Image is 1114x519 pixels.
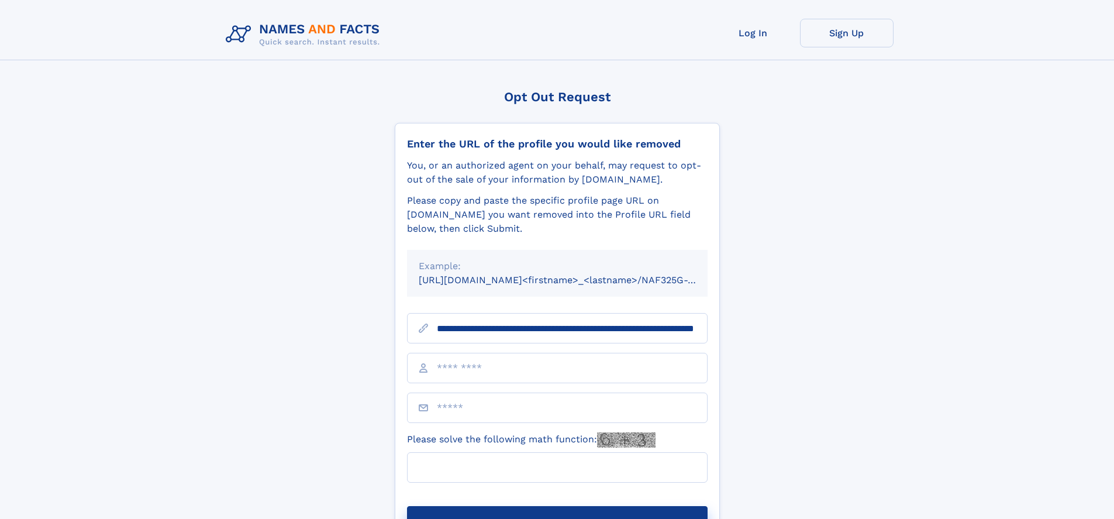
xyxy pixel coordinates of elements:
[407,194,708,236] div: Please copy and paste the specific profile page URL on [DOMAIN_NAME] you want removed into the Pr...
[800,19,894,47] a: Sign Up
[221,19,389,50] img: Logo Names and Facts
[407,138,708,150] div: Enter the URL of the profile you would like removed
[395,90,720,104] div: Opt Out Request
[419,259,696,273] div: Example:
[407,159,708,187] div: You, or an authorized agent on your behalf, may request to opt-out of the sale of your informatio...
[706,19,800,47] a: Log In
[419,274,730,286] small: [URL][DOMAIN_NAME]<firstname>_<lastname>/NAF325G-xxxxxxxx
[407,432,656,448] label: Please solve the following math function:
